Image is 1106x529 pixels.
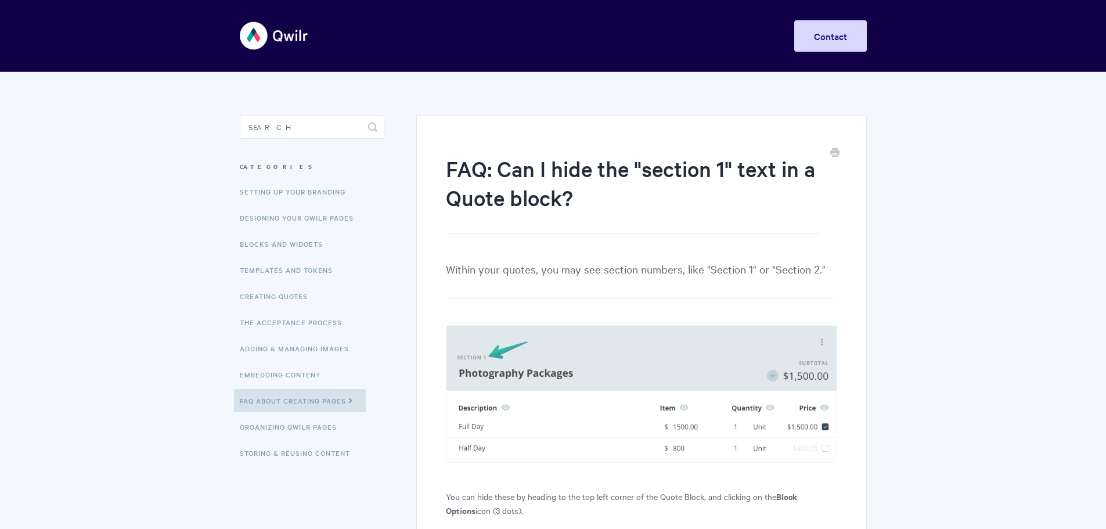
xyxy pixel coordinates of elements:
p: Within your quotes, you may see section numbers, like "Section 1" or "Section 2." [446,260,837,298]
a: Organizing Qwilr Pages [240,415,345,438]
img: Qwilr Help Center [240,14,309,57]
a: Creating Quotes [240,285,316,308]
input: Search [240,116,384,139]
a: Storing & Reusing Content [240,441,359,465]
a: The Acceptance Process [240,311,351,334]
a: Templates and Tokens [240,258,341,282]
a: Setting up your Branding [240,180,354,203]
a: Print this Article [830,147,840,160]
a: Embedding Content [240,363,329,386]
h1: FAQ: Can I hide the "section 1" text in a Quote block? [446,154,819,233]
p: You can hide these by heading to the top left corner of the Quote Block, and clicking on the icon... [446,490,837,517]
a: Contact [794,20,867,52]
a: Blocks and Widgets [240,232,332,255]
a: Designing Your Qwilr Pages [240,206,362,229]
a: Adding & Managing Images [240,337,358,360]
a: FAQ About Creating Pages [234,389,366,412]
h3: Categories [240,156,384,177]
strong: Block Options [446,490,797,516]
img: file-SJHSWjlNrr.png [446,325,837,463]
